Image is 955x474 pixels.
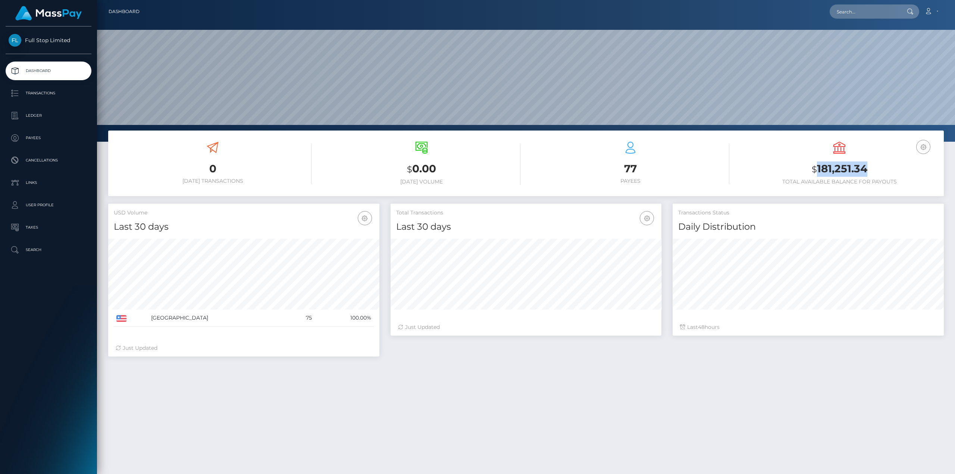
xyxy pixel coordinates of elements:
[9,110,88,121] p: Ledger
[114,161,311,176] h3: 0
[114,209,374,217] h5: USD Volume
[9,155,88,166] p: Cancellations
[740,161,938,177] h3: 181,251.34
[116,315,126,322] img: US.png
[396,220,656,233] h4: Last 30 days
[6,129,91,147] a: Payees
[396,209,656,217] h5: Total Transactions
[6,37,91,44] span: Full Stop Limited
[289,310,314,327] td: 75
[698,324,705,330] span: 48
[9,132,88,144] p: Payees
[407,164,412,175] small: $
[6,106,91,125] a: Ledger
[148,310,289,327] td: [GEOGRAPHIC_DATA]
[532,161,729,176] h3: 77
[6,84,91,103] a: Transactions
[6,151,91,170] a: Cancellations
[323,179,520,185] h6: [DATE] Volume
[323,161,520,177] h3: 0.00
[532,178,729,184] h6: Payees
[6,62,91,80] a: Dashboard
[680,323,936,331] div: Last hours
[678,220,938,233] h4: Daily Distribution
[114,220,374,233] h4: Last 30 days
[314,310,373,327] td: 100.00%
[116,344,372,352] div: Just Updated
[15,6,82,21] img: MassPay Logo
[740,179,938,185] h6: Total Available Balance for Payouts
[830,4,900,19] input: Search...
[9,88,88,99] p: Transactions
[9,65,88,76] p: Dashboard
[6,218,91,237] a: Taxes
[812,164,817,175] small: $
[9,177,88,188] p: Links
[6,241,91,259] a: Search
[9,222,88,233] p: Taxes
[6,196,91,214] a: User Profile
[114,178,311,184] h6: [DATE] Transactions
[9,34,21,47] img: Full Stop Limited
[9,200,88,211] p: User Profile
[109,4,140,19] a: Dashboard
[678,209,938,217] h5: Transactions Status
[6,173,91,192] a: Links
[398,323,654,331] div: Just Updated
[9,244,88,255] p: Search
